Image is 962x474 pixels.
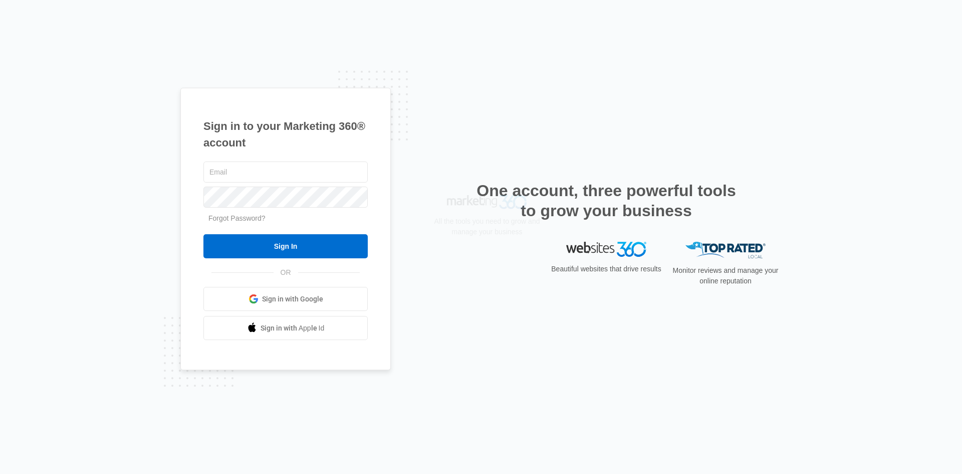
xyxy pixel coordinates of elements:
[447,242,527,256] img: Marketing 360
[550,264,662,274] p: Beautiful websites that drive results
[274,267,298,278] span: OR
[262,294,323,304] span: Sign in with Google
[203,118,368,151] h1: Sign in to your Marketing 360® account
[566,242,646,256] img: Websites 360
[669,265,782,286] p: Monitor reviews and manage your online reputation
[208,214,266,222] a: Forgot Password?
[203,316,368,340] a: Sign in with Apple Id
[261,323,325,334] span: Sign in with Apple Id
[203,287,368,311] a: Sign in with Google
[431,263,543,284] p: All the tools you need to grow and manage your business
[685,242,766,258] img: Top Rated Local
[473,181,739,221] h2: One account, three powerful tools to grow your business
[203,234,368,258] input: Sign In
[203,162,368,183] input: Email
